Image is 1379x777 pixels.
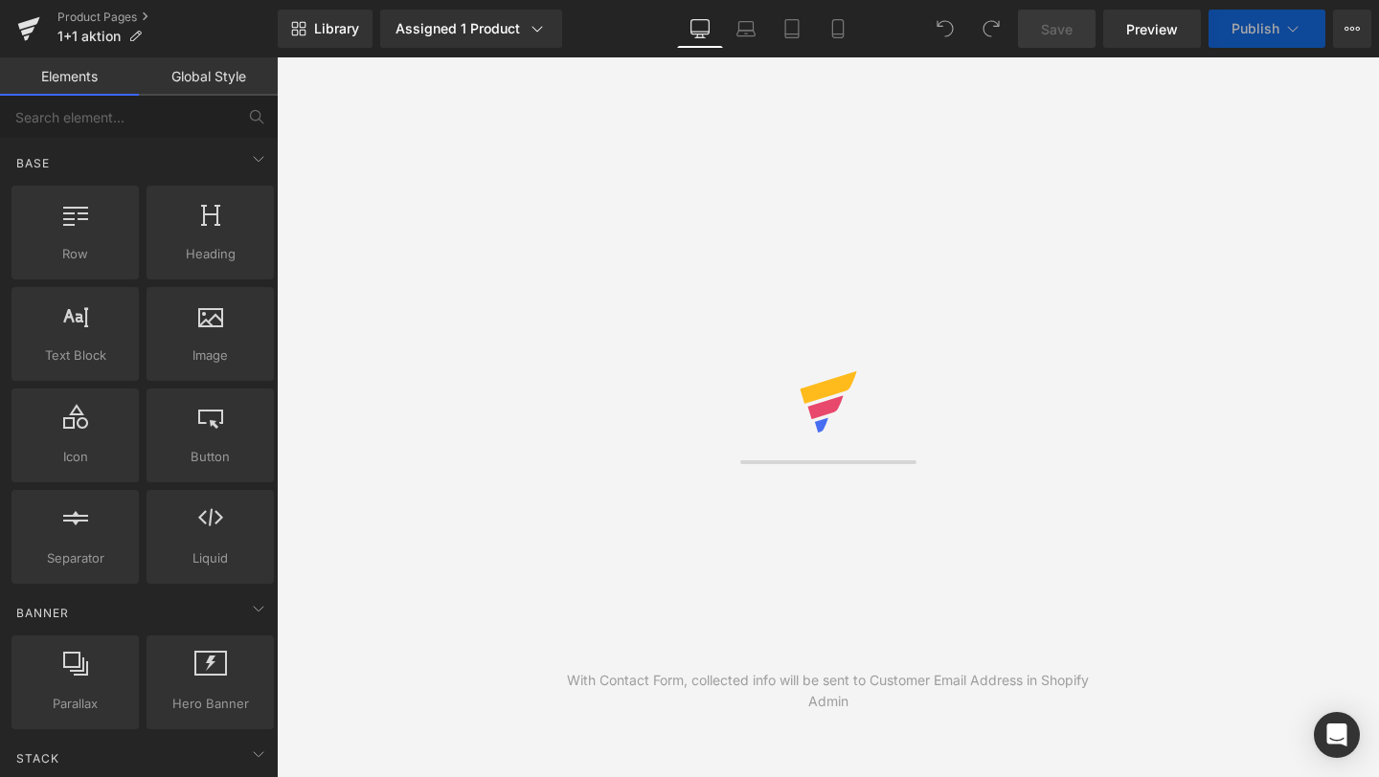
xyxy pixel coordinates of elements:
[152,345,268,366] span: Image
[553,670,1104,712] div: With Contact Form, collected info will be sent to Customer Email Address in Shopify Admin
[17,447,133,467] span: Icon
[152,447,268,467] span: Button
[396,19,547,38] div: Assigned 1 Product
[17,345,133,366] span: Text Block
[14,154,52,172] span: Base
[17,694,133,714] span: Parallax
[1041,19,1073,39] span: Save
[314,20,359,37] span: Library
[17,548,133,568] span: Separator
[139,57,278,96] a: Global Style
[1232,21,1279,36] span: Publish
[972,10,1010,48] button: Redo
[1103,10,1201,48] a: Preview
[1126,19,1178,39] span: Preview
[152,244,268,264] span: Heading
[17,244,133,264] span: Row
[278,10,373,48] a: New Library
[152,694,268,714] span: Hero Banner
[57,29,121,44] span: 1+1 aktion
[815,10,861,48] a: Mobile
[723,10,769,48] a: Laptop
[152,548,268,568] span: Liquid
[1209,10,1325,48] button: Publish
[677,10,723,48] a: Desktop
[1333,10,1371,48] button: More
[14,749,61,767] span: Stack
[57,10,278,25] a: Product Pages
[1314,712,1360,758] div: Open Intercom Messenger
[769,10,815,48] a: Tablet
[14,604,71,622] span: Banner
[926,10,964,48] button: Undo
